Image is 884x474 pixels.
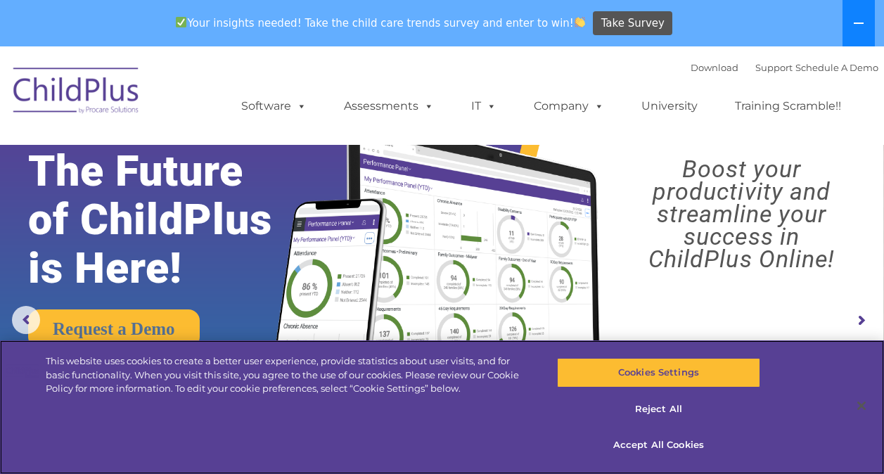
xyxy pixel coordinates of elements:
[28,147,310,293] rs-layer: The Future of ChildPlus is Here!
[196,93,238,103] span: Last name
[6,58,147,128] img: ChildPlus by Procare Solutions
[721,92,855,120] a: Training Scramble!!
[176,17,186,27] img: ✅
[601,11,665,36] span: Take Survey
[691,62,878,73] font: |
[610,158,873,270] rs-layer: Boost your productivity and streamline your success in ChildPlus Online!
[795,62,878,73] a: Schedule A Demo
[520,92,618,120] a: Company
[457,92,511,120] a: IT
[575,17,585,27] img: 👏
[593,11,672,36] a: Take Survey
[755,62,793,73] a: Support
[691,62,738,73] a: Download
[557,430,760,460] button: Accept All Cookies
[846,390,877,421] button: Close
[557,395,760,424] button: Reject All
[627,92,712,120] a: University
[170,9,591,37] span: Your insights needed! Take the child care trends survey and enter to win!
[28,309,200,348] a: Request a Demo
[196,150,255,161] span: Phone number
[557,358,760,387] button: Cookies Settings
[46,354,530,396] div: This website uses cookies to create a better user experience, provide statistics about user visit...
[330,92,448,120] a: Assessments
[227,92,321,120] a: Software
